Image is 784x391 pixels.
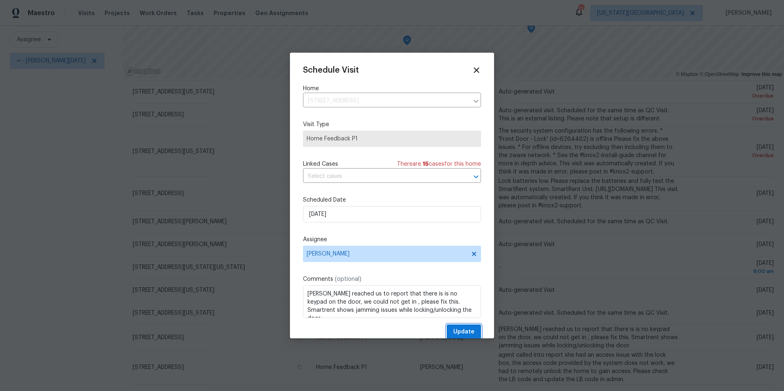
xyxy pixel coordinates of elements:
[303,235,481,244] label: Assignee
[335,276,361,282] span: (optional)
[303,285,481,318] textarea: [PERSON_NAME] reached us to report that there is is no keypad on the door, we could not get in , ...
[303,160,338,168] span: Linked Cases
[470,171,482,182] button: Open
[303,66,359,74] span: Schedule Visit
[307,135,477,143] span: Home Feedback P1
[303,95,469,107] input: Enter in an address
[303,206,481,222] input: M/D/YYYY
[472,66,481,75] span: Close
[303,196,481,204] label: Scheduled Date
[303,170,458,183] input: Select cases
[307,251,467,257] span: [PERSON_NAME]
[447,324,481,340] button: Update
[303,84,481,93] label: Home
[423,161,429,167] span: 15
[303,275,481,283] label: Comments
[303,120,481,129] label: Visit Type
[397,160,481,168] span: There are case s for this home
[453,327,474,337] span: Update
